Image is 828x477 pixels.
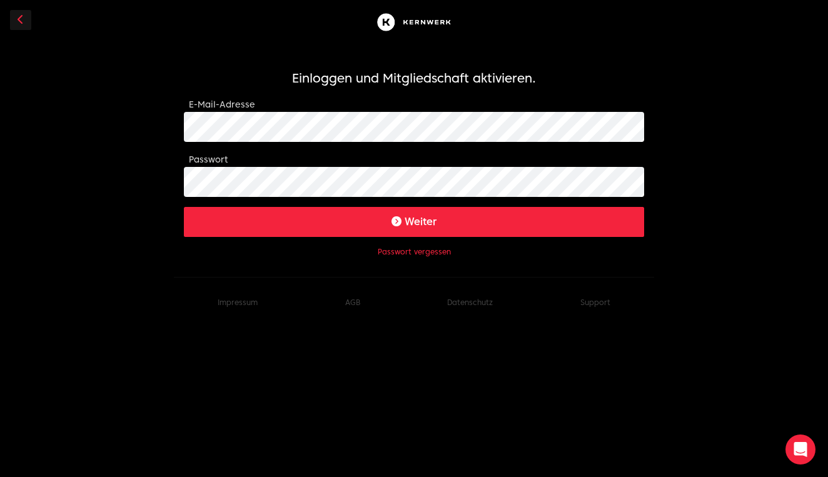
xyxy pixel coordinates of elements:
[189,154,228,164] label: Passwort
[184,69,644,87] h1: Einloggen und Mitgliedschaft aktivieren.
[184,207,644,237] button: Weiter
[447,298,493,307] a: Datenschutz
[580,298,610,308] button: Support
[785,434,815,464] div: Open Intercom Messenger
[345,298,360,307] a: AGB
[189,99,255,109] label: E-Mail-Adresse
[374,10,454,34] img: Kernwerk®
[218,298,258,307] a: Impressum
[378,247,451,257] button: Passwort vergessen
